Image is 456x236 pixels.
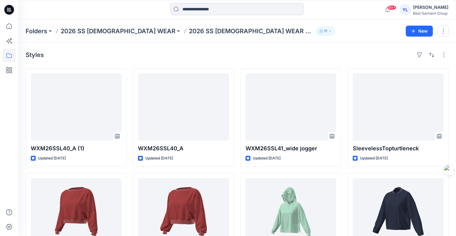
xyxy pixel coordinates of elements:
[138,73,229,141] a: WXM26SSL40_A
[360,155,388,162] p: Updated [DATE]
[31,144,122,153] p: WXM26SSL40_A (1)
[324,28,327,34] p: 11
[26,51,44,59] h4: Styles
[316,27,335,35] button: 11
[138,144,229,153] p: WXM26SSL40_A
[413,4,448,11] div: [PERSON_NAME]
[353,73,444,141] a: SleevelessTopturtleneck
[400,4,411,15] div: YL
[31,73,122,141] a: WXM26SSL40_A (1)
[246,73,336,141] a: WXM26SSL41_wide jogger
[145,155,173,162] p: Updated [DATE]
[189,27,314,35] p: 2026 SS [DEMOGRAPHIC_DATA] WEAR Board
[353,144,444,153] p: SleevelessTopturtleneck
[253,155,281,162] p: Updated [DATE]
[61,27,175,35] a: 2026 SS [DEMOGRAPHIC_DATA] WEAR
[246,144,336,153] p: WXM26SSL41_wide jogger
[38,155,66,162] p: Updated [DATE]
[26,27,47,35] a: Folders
[413,11,448,16] div: Best Garment Group
[406,26,433,37] button: New
[387,5,396,10] span: 99+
